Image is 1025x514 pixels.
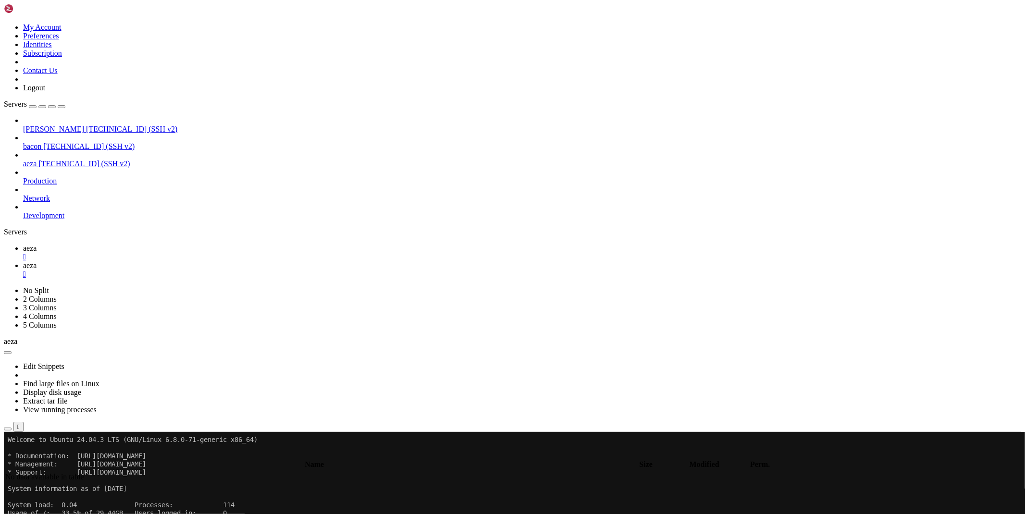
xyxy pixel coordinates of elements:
[4,192,900,200] x-row: See [URL][DOMAIN_NAME] or run: sudo pro status
[4,216,900,224] x-row: Last login: [DATE] from [TECHNICAL_ID]
[625,460,667,469] th: Size: activate to sort column ascending
[4,118,900,126] x-row: just raised the bar for easy, resilient and secure K8s cluster deployment.
[23,194,50,202] span: Network
[23,116,1021,134] li: [PERSON_NAME] [TECHNICAL_ID] (SSH v2)
[23,253,1021,261] a: 
[38,159,130,168] span: [TECHNICAL_ID] (SSH v2)
[23,211,64,220] span: Development
[23,379,99,388] a: Find large files on Linux
[23,211,1021,220] a: Development
[23,134,1021,151] li: bacon [TECHNICAL_ID] (SSH v2)
[4,20,900,28] x-row: * Documentation: [URL][DOMAIN_NAME]
[23,125,1021,134] a: [PERSON_NAME] [TECHNICAL_ID] (SSH v2)
[668,460,741,469] th: Modified: activate to sort column ascending
[4,37,900,45] x-row: * Support: [URL][DOMAIN_NAME]
[4,69,900,77] x-row: System load: 0.04 Processes: 114
[23,125,84,133] span: [PERSON_NAME]
[43,142,135,150] span: [TECHNICAL_ID] (SSH v2)
[23,304,57,312] a: 3 Columns
[23,194,1021,203] a: Network
[23,84,45,92] a: Logout
[17,423,20,430] div: 
[85,224,89,233] div: (20, 27)
[86,125,177,133] span: [TECHNICAL_ID] (SSH v2)
[23,261,37,269] span: aeza
[23,270,1021,279] a: 
[23,142,1021,151] a: bacon [TECHNICAL_ID] (SSH v2)
[5,472,761,482] td: No data available in table
[23,177,57,185] span: Production
[23,142,41,150] span: bacon
[4,4,900,12] x-row: Welcome to Ubuntu 24.04.3 LTS (GNU/Linux 6.8.0-71-generic x86_64)
[23,244,37,252] span: aeza
[23,23,62,31] a: My Account
[23,159,37,168] span: aeza
[23,362,64,370] a: Edit Snippets
[4,184,900,192] x-row: Enable ESM Apps to receive additional future security updates.
[4,100,65,108] a: Servers
[4,167,900,175] x-row: 0 updates can be applied immediately.
[23,151,1021,168] li: aeza [TECHNICAL_ID] (SSH v2)
[4,135,900,143] x-row: [URL][DOMAIN_NAME]
[23,168,1021,185] li: Production
[23,388,81,396] a: Display disk usage
[4,28,900,37] x-row: * Management: [URL][DOMAIN_NAME]
[23,40,52,49] a: Identities
[4,224,900,233] x-row: root@homelyflesh:~#
[23,159,1021,168] a: aeza [TECHNICAL_ID] (SSH v2)
[23,397,67,405] a: Extract tar file
[741,460,778,469] th: Perm.: activate to sort column ascending
[4,110,900,118] x-row: * Strictly confined Kubernetes makes edge and IoT secure. Learn how MicroK8s
[4,86,900,94] x-row: Memory usage: 53% IPv4 address for ens3: [TECHNICAL_ID]
[23,203,1021,220] li: Development
[23,66,58,74] a: Contact Us
[23,321,57,329] a: 5 Columns
[4,53,900,61] x-row: System information as of [DATE]
[23,286,49,294] a: No Split
[4,4,59,13] img: Shellngn
[23,49,62,57] a: Subscription
[13,422,24,432] button: 
[23,32,59,40] a: Preferences
[23,177,1021,185] a: Production
[23,405,97,414] a: View running processes
[23,295,57,303] a: 2 Columns
[4,94,900,102] x-row: Swap usage: 100% IPv6 address for ens3: [TECHNICAL_ID]
[5,460,624,469] th: Name: activate to sort column descending
[23,185,1021,203] li: Network
[4,77,900,86] x-row: Usage of /: 33.5% of 29.44GB Users logged in: 0
[23,244,1021,261] a: aeza
[23,312,57,320] a: 4 Columns
[23,261,1021,279] a: aeza
[4,337,17,345] span: aeza
[4,151,900,159] x-row: Expanded Security Maintenance for Applications is not enabled.
[4,228,1021,236] div: Servers
[4,100,27,108] span: Servers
